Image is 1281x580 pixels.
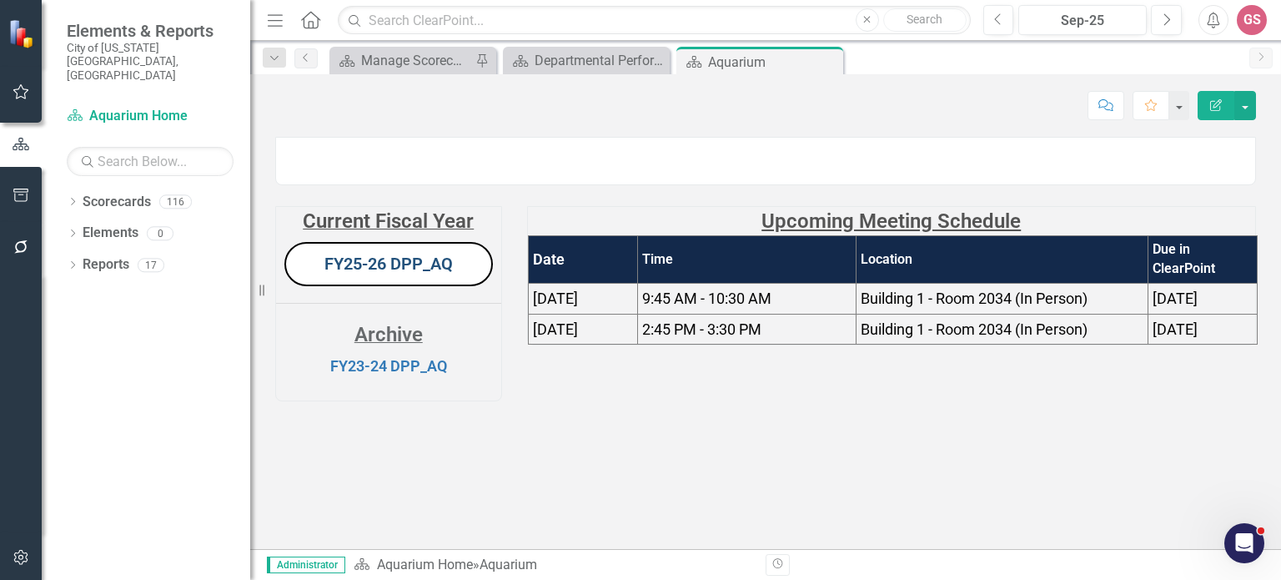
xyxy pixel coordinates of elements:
span: [DATE] [1153,320,1198,338]
strong: Archive [354,323,423,346]
a: Reports [83,255,129,275]
span: [DATE] [533,290,578,307]
div: Manage Scorecards [361,50,471,71]
small: City of [US_STATE][GEOGRAPHIC_DATA], [GEOGRAPHIC_DATA] [67,41,234,82]
span: Building 1 - Room 2034 (In Person) [861,320,1088,338]
div: 17 [138,258,164,272]
span: Administrator [267,557,345,573]
a: Manage Scorecards [334,50,471,71]
a: Aquarium Home [377,557,473,572]
a: Scorecards [83,193,151,212]
span: 9:45 AM - 10:30 AM [642,290,771,307]
a: Departmental Performance Plans - 3 Columns [507,50,666,71]
div: 0 [147,226,173,240]
input: Search Below... [67,147,234,176]
img: ClearPoint Strategy [8,18,38,48]
a: FY25-26 DPP_AQ [324,254,453,274]
div: Sep-25 [1024,11,1141,31]
span: 2:45 PM - 3:30 PM [642,320,761,338]
div: Departmental Performance Plans - 3 Columns [535,50,666,71]
div: Aquarium [708,52,839,73]
strong: Location [861,251,912,267]
span: Building 1 - Room 2034 (In Person) [861,290,1088,307]
div: 116 [159,194,192,209]
button: Sep-25 [1018,5,1147,35]
div: » [354,556,753,575]
span: [DATE] [533,320,578,338]
div: Aquarium [480,557,537,572]
span: Search [907,13,942,26]
button: GS [1237,5,1267,35]
iframe: Intercom live chat [1224,523,1264,563]
a: Elements [83,224,138,243]
span: Elements & Reports [67,21,234,41]
strong: Time [642,251,673,267]
a: Aquarium Home [67,107,234,126]
strong: Due in ClearPoint [1153,241,1215,276]
button: FY25-26 DPP_AQ [284,242,493,286]
strong: Current Fiscal Year [303,209,474,233]
strong: Date [533,250,565,268]
input: Search ClearPoint... [338,6,970,35]
button: Search [883,8,967,32]
a: FY23-24 DPP_AQ [330,357,447,375]
strong: Upcoming Meeting Schedule [761,209,1021,233]
span: [DATE] [1153,290,1198,307]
